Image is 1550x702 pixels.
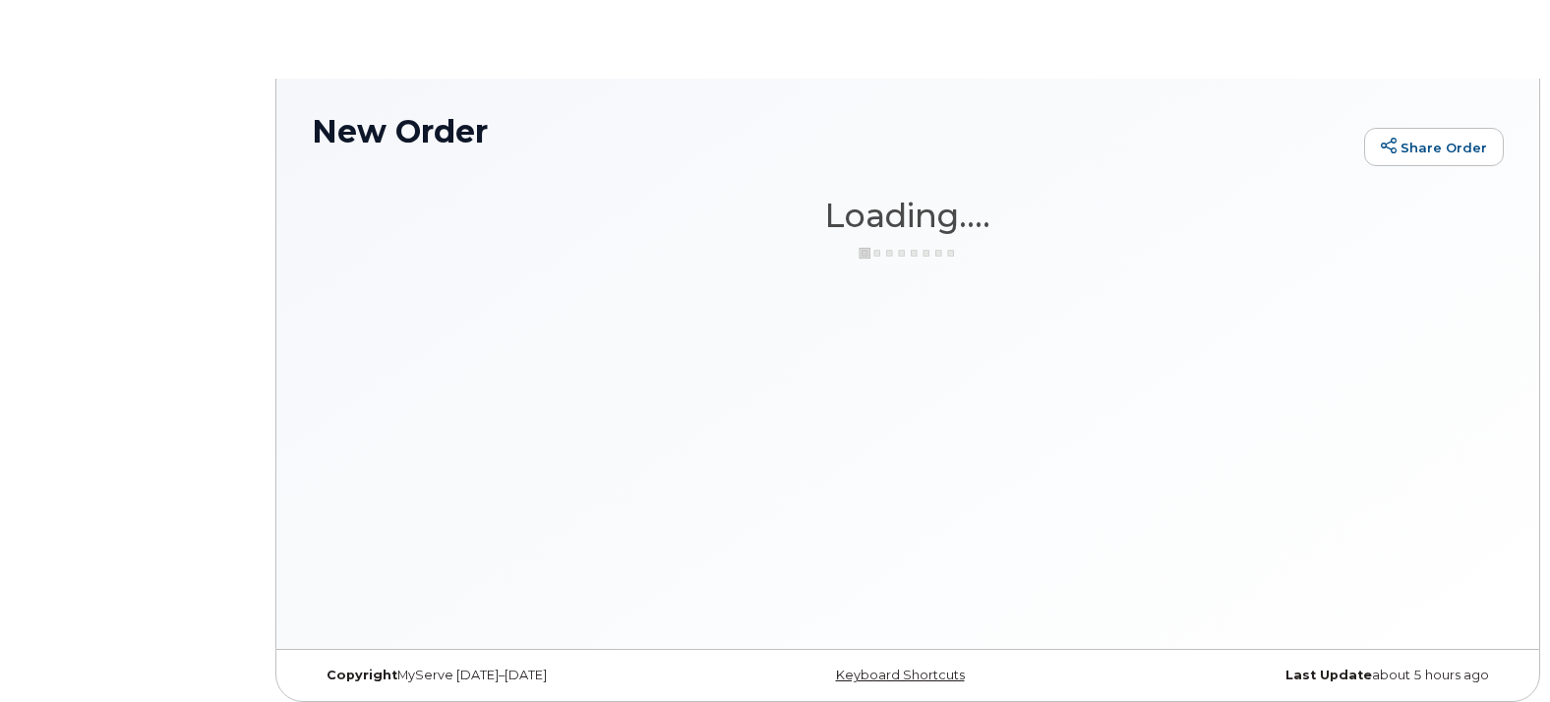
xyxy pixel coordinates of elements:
div: about 5 hours ago [1106,668,1504,683]
a: Share Order [1364,128,1504,167]
img: ajax-loader-3a6953c30dc77f0bf724df975f13086db4f4c1262e45940f03d1251963f1bf2e.gif [859,246,957,261]
strong: Last Update [1285,668,1372,682]
div: MyServe [DATE]–[DATE] [312,668,709,683]
strong: Copyright [327,668,397,682]
h1: Loading.... [312,198,1504,233]
h1: New Order [312,114,1354,148]
a: Keyboard Shortcuts [836,668,965,682]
